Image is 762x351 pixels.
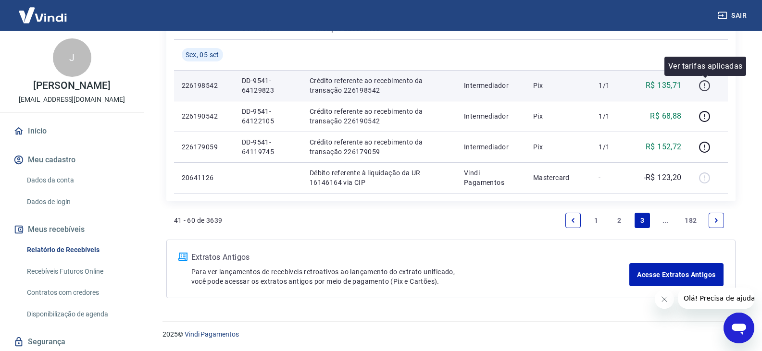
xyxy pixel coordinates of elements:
[310,137,449,157] p: Crédito referente ao recebimento da transação 226179059
[12,219,132,240] button: Meus recebíveis
[464,168,518,187] p: Vindi Pagamentos
[53,38,91,77] div: J
[310,107,449,126] p: Crédito referente ao recebimento da transação 226190542
[646,141,682,153] p: R$ 152,72
[23,262,132,281] a: Recebíveis Futuros Online
[599,142,627,152] p: 1/1
[709,213,724,228] a: Next page
[242,76,294,95] p: DD-9541-64129823
[658,213,673,228] a: Jump forward
[242,107,294,126] p: DD-9541-64122105
[191,267,630,286] p: Para ver lançamentos de recebíveis retroativos ao lançamento do extrato unificado, você pode aces...
[464,81,518,90] p: Intermediador
[681,213,700,228] a: Page 182
[599,111,627,121] p: 1/1
[629,263,723,286] a: Acesse Extratos Antigos
[533,81,584,90] p: Pix
[310,76,449,95] p: Crédito referente ao recebimento da transação 226198542
[668,61,742,72] p: Ver tarifas aplicadas
[182,111,226,121] p: 226190542
[242,137,294,157] p: DD-9541-64119745
[464,142,518,152] p: Intermediador
[178,253,187,261] img: ícone
[644,172,682,183] p: -R$ 123,20
[724,313,754,343] iframe: Botão para abrir a janela de mensagens
[716,7,750,24] button: Sair
[646,80,682,91] p: R$ 135,71
[19,95,125,105] p: [EMAIL_ADDRESS][DOMAIN_NAME]
[565,213,581,228] a: Previous page
[174,216,223,225] p: 41 - 60 de 3639
[33,81,110,91] p: [PERSON_NAME]
[6,7,81,14] span: Olá! Precisa de ajuda?
[310,168,449,187] p: Débito referente à liquidação da UR 16146164 via CIP
[182,81,226,90] p: 226198542
[464,111,518,121] p: Intermediador
[612,213,627,228] a: Page 2
[23,283,132,303] a: Contratos com credores
[533,173,584,182] p: Mastercard
[185,330,239,338] a: Vindi Pagamentos
[23,192,132,212] a: Dados de login
[533,142,584,152] p: Pix
[533,111,584,121] p: Pix
[678,288,754,309] iframe: Mensagem da empresa
[191,252,630,263] p: Extratos Antigos
[23,304,132,324] a: Disponibilização de agenda
[635,213,650,228] a: Page 3 is your current page
[12,149,132,170] button: Meu cadastro
[599,173,627,182] p: -
[562,209,727,232] ul: Pagination
[182,142,226,152] p: 226179059
[12,0,74,30] img: Vindi
[162,329,739,339] p: 2025 ©
[182,173,226,182] p: 20641126
[588,213,604,228] a: Page 1
[12,121,132,142] a: Início
[655,290,674,309] iframe: Fechar mensagem
[186,50,219,60] span: Sex, 05 set
[650,110,681,122] p: R$ 68,88
[23,170,132,190] a: Dados da conta
[599,81,627,90] p: 1/1
[23,240,132,260] a: Relatório de Recebíveis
